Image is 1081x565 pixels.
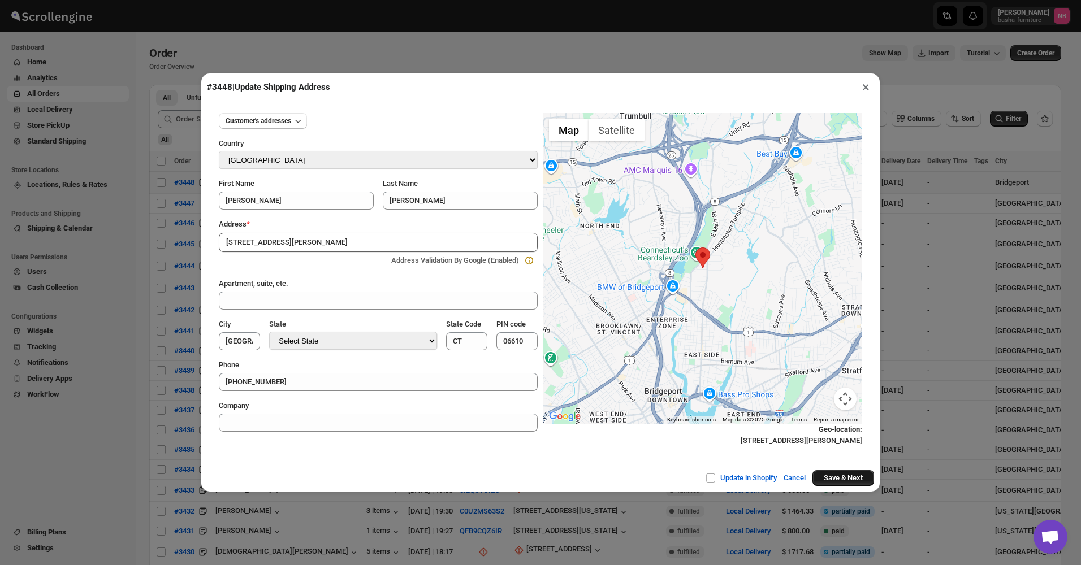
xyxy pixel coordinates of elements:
span: PIN code [496,320,526,328]
span: State Code [446,320,481,328]
button: Cancel [777,467,812,489]
span: City [219,320,231,328]
button: Update in Shopify [699,467,784,489]
span: #3448 | Update Shipping Address [207,82,330,92]
span: Update in Shopify [720,473,777,482]
span: Customer's addresses [226,116,291,125]
input: Enter a address [219,233,538,252]
span: Address Validation By Google (Enabled) [391,256,519,264]
div: [STREET_ADDRESS][PERSON_NAME] [543,424,862,446]
span: Apartment, suite, etc. [219,279,288,288]
button: × [858,79,874,95]
a: Report a map error [814,416,859,423]
div: Address [219,219,538,230]
span: Company [219,401,249,410]
div: State [269,319,436,332]
img: Google [546,409,583,424]
a: Terms [791,416,807,423]
div: Country [219,138,538,151]
button: Show street map [549,119,589,141]
span: Last Name [383,179,418,188]
button: Keyboard shortcuts [667,416,716,424]
a: Open this area in Google Maps (opens a new window) [546,409,583,424]
span: Map data ©2025 Google [723,416,784,423]
button: Show satellite imagery [589,119,645,141]
span: Phone [219,360,239,369]
b: Geo-location : [819,425,862,433]
button: Map camera controls [834,388,857,410]
a: Open chat [1034,520,1067,554]
span: First Name [219,179,254,188]
button: Save & Next [812,470,874,486]
button: Customer's addresses [219,113,307,129]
